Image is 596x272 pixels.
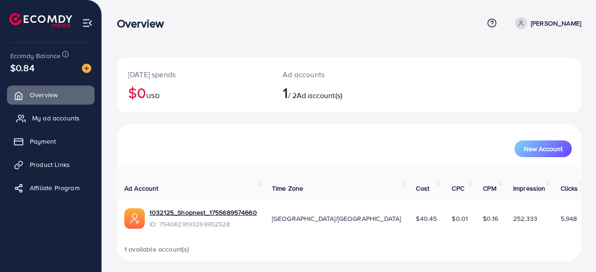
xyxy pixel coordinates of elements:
span: 1 [283,82,288,103]
a: My ad accounts [7,109,95,127]
span: 1 available account(s) [124,245,190,254]
span: Time Zone [272,184,303,193]
button: New Account [515,140,572,157]
img: ic-ads-acc.e4c84228.svg [124,208,145,229]
img: logo [9,13,72,27]
a: Overview [7,86,95,104]
span: New Account [524,146,562,152]
a: Affiliate Program [7,179,95,197]
a: 1032125_Shopnest_1755689574660 [149,208,257,217]
span: Cost [416,184,429,193]
a: [PERSON_NAME] [511,17,581,29]
span: CPC [452,184,464,193]
span: $0.16 [483,214,498,223]
span: 252,333 [513,214,537,223]
span: [GEOGRAPHIC_DATA]/[GEOGRAPHIC_DATA] [272,214,401,223]
span: CPM [483,184,496,193]
h2: $0 [128,84,260,101]
span: Impression [513,184,546,193]
span: My ad accounts [32,113,80,123]
p: Ad accounts [283,69,376,80]
span: USD [146,91,159,100]
p: [PERSON_NAME] [531,18,581,29]
p: [DATE] spends [128,69,260,80]
span: Product Links [30,160,70,169]
span: Ad Account [124,184,159,193]
span: ID: 7540629193269952528 [149,219,257,229]
a: Product Links [7,155,95,174]
span: Overview [30,90,58,100]
img: menu [82,18,93,28]
span: Ecomdy Balance [10,51,61,60]
span: Ad account(s) [297,90,342,100]
span: $0.84 [10,61,34,74]
img: image [82,64,91,73]
h3: Overview [117,17,171,30]
span: $0.01 [452,214,468,223]
span: 5,948 [561,214,577,223]
a: Payment [7,132,95,151]
span: $40.45 [416,214,437,223]
span: Affiliate Program [30,183,80,192]
span: Payment [30,137,56,146]
h2: / 2 [283,84,376,101]
span: Clicks [561,184,578,193]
